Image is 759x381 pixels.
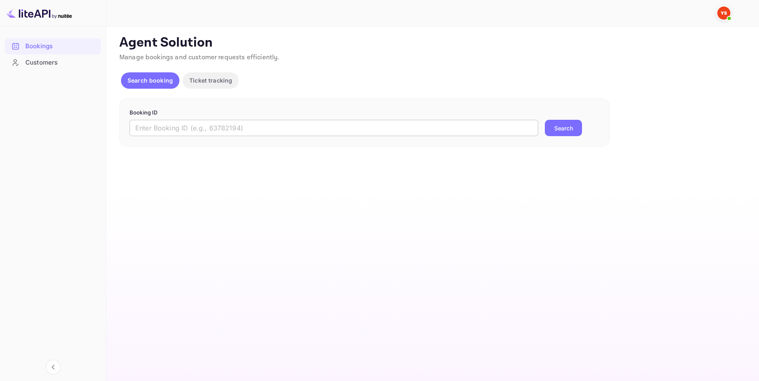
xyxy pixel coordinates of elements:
button: Search [545,120,582,136]
ya-tr-span: Booking ID [130,109,158,116]
ya-tr-span: Bookings [25,42,53,51]
a: Bookings [5,38,101,54]
img: Yandex Support [717,7,730,20]
ya-tr-span: Ticket tracking [189,77,232,84]
ya-tr-span: Manage bookings and customer requests efficiently. [119,53,280,62]
input: Enter Booking ID (e.g., 63782194) [130,120,538,136]
img: LiteAPI logo [7,7,72,20]
a: Customers [5,55,101,70]
ya-tr-span: Customers [25,58,58,67]
div: Customers [5,55,101,71]
button: Collapse navigation [46,360,60,374]
ya-tr-span: Search booking [128,77,173,84]
ya-tr-span: Search [554,124,573,132]
ya-tr-span: Agent Solution [119,34,213,52]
